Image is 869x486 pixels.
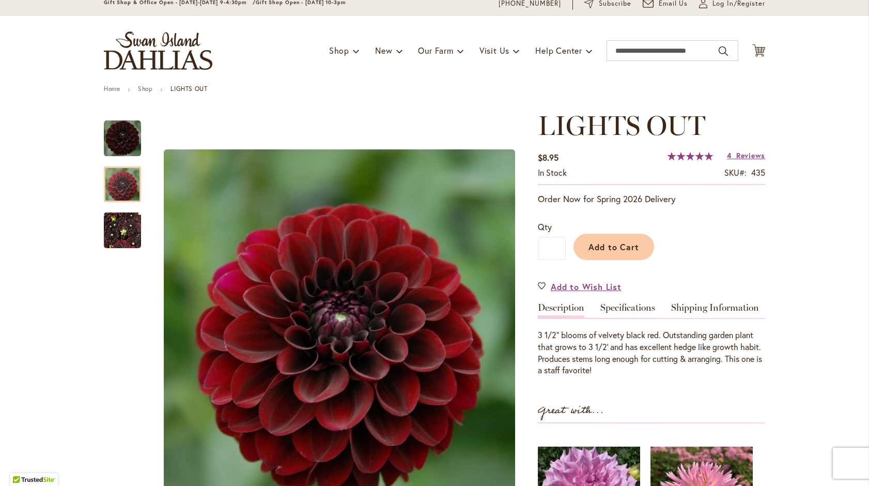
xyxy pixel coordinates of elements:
div: 3 1/2" blooms of velvety black red. Outstanding garden plant that grows to 3 1/2' and has excelle... [538,329,765,376]
a: Specifications [600,303,655,318]
span: $8.95 [538,152,558,163]
a: store logo [104,32,212,70]
a: Shipping Information [671,303,759,318]
span: Help Center [535,45,582,56]
div: Availability [538,167,567,179]
div: 435 [751,167,765,179]
strong: Great with... [538,402,604,419]
strong: SKU [724,167,747,178]
a: Description [538,303,584,318]
a: Add to Wish List [538,281,622,293]
iframe: Launch Accessibility Center [8,449,37,478]
img: LIGHTS OUT [104,120,141,157]
div: Detailed Product Info [538,303,765,376]
img: LIGHTS OUT [104,206,141,255]
a: 4 Reviews [727,150,765,160]
div: LIGHTS OUT [104,110,151,156]
span: Reviews [736,150,765,160]
button: Add to Cart [573,234,654,260]
span: Qty [538,221,552,232]
div: LIGHTS OUT [104,156,151,202]
strong: LIGHTS OUT [170,85,207,93]
a: Home [104,85,120,93]
span: Visit Us [479,45,509,56]
div: 100% [668,152,713,160]
div: LIGHTS OUT [104,202,141,248]
span: Add to Cart [588,241,640,252]
span: New [375,45,392,56]
span: LIGHTS OUT [538,109,705,142]
a: Shop [138,85,152,93]
span: Shop [329,45,349,56]
span: Our Farm [418,45,453,56]
span: In stock [538,167,567,178]
span: Add to Wish List [551,281,622,293]
p: Order Now for Spring 2026 Delivery [538,193,765,205]
span: 4 [727,150,732,160]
